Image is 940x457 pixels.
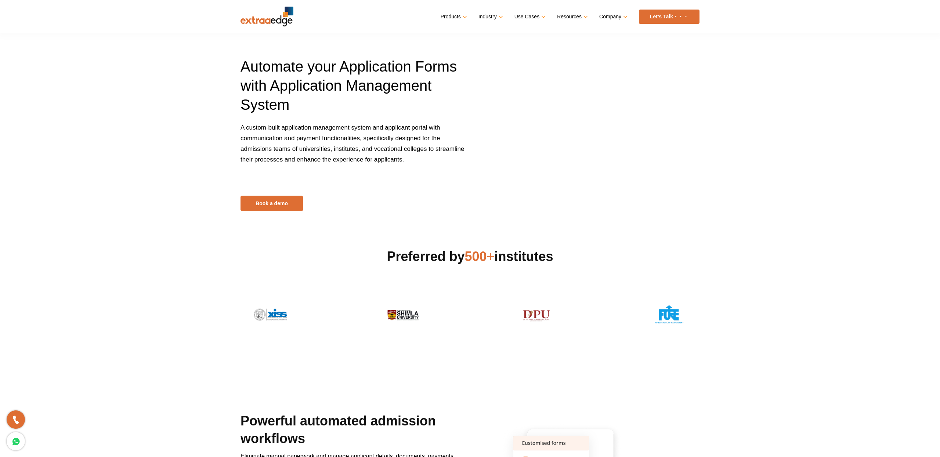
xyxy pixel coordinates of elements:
span: Automate your Application Forms with Application Management System [241,58,457,113]
h2: Preferred by institutes [241,248,699,265]
a: Let’s Talk [639,10,699,24]
a: Industry [478,11,502,22]
span: 500+ [465,249,495,264]
h2: Powerful automated admission workflows [241,412,455,451]
p: A custom-built application management system and applicant portal with communication and payment ... [241,122,464,175]
a: Resources [557,11,586,22]
a: Use Cases [514,11,544,22]
a: Products [441,11,466,22]
a: Book a demo [241,196,303,211]
a: Company [599,11,626,22]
